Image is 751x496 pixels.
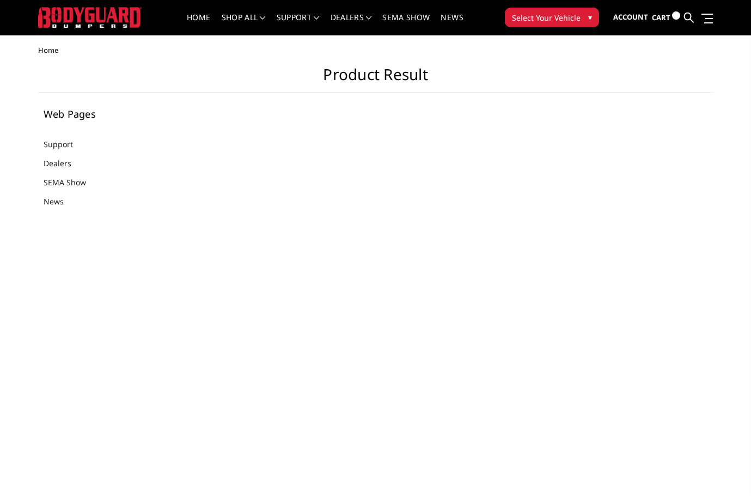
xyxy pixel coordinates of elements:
h1: Product Result [38,65,713,93]
span: Select Your Vehicle [512,12,581,23]
a: SEMA Show [44,177,100,188]
span: Account [613,12,648,22]
a: Home [187,14,210,35]
img: BODYGUARD BUMPERS [38,7,142,27]
button: Select Your Vehicle [505,8,599,27]
h5: Web Pages [44,109,161,119]
a: News [441,14,463,35]
a: Support [277,14,320,35]
a: SEMA Show [382,14,430,35]
a: Cart [652,3,680,33]
a: shop all [222,14,266,35]
a: Dealers [331,14,372,35]
a: Account [613,3,648,32]
span: Home [38,45,58,55]
span: ▾ [588,11,592,23]
a: News [44,196,77,207]
a: Support [44,138,87,150]
span: Cart [652,13,670,22]
a: Dealers [44,158,85,169]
